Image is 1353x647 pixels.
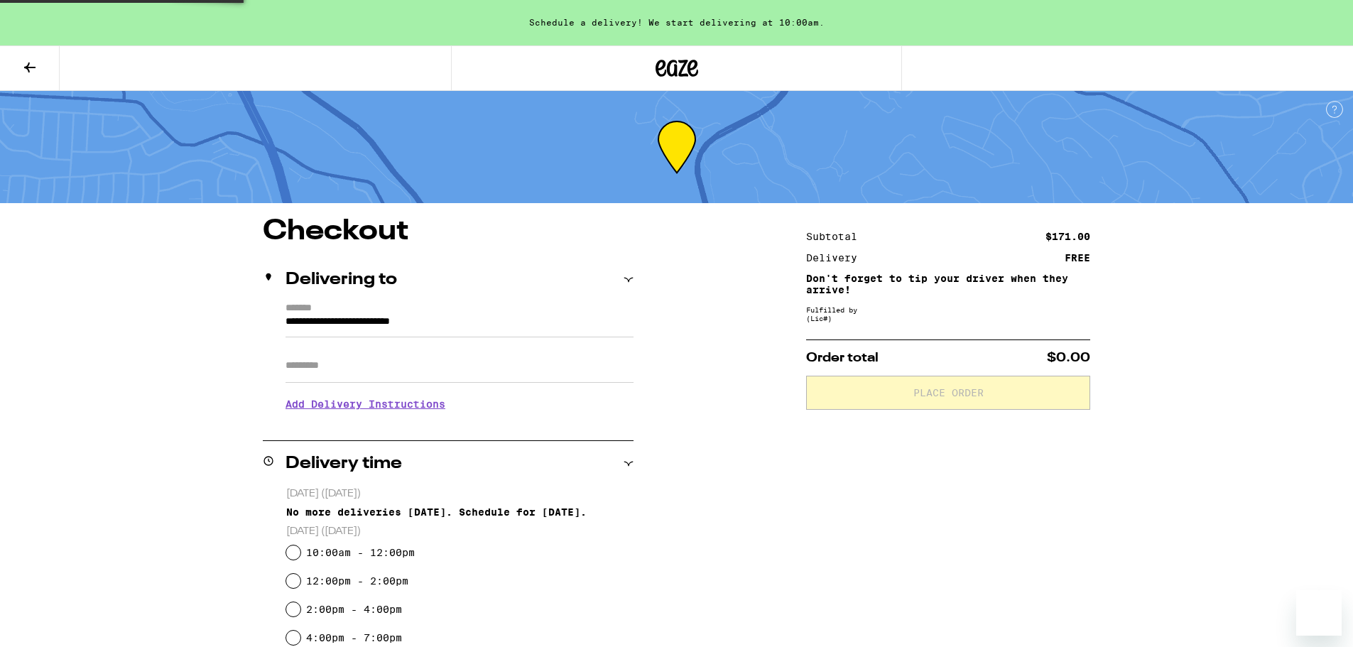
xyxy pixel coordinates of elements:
div: Subtotal [806,232,867,241]
p: [DATE] ([DATE]) [286,487,634,501]
span: Order total [806,352,879,364]
h3: Add Delivery Instructions [286,388,634,420]
span: $0.00 [1047,352,1090,364]
span: Place Order [913,388,984,398]
div: $171.00 [1045,232,1090,241]
h2: Delivering to [286,271,397,288]
p: We'll contact you at [PHONE_NUMBER] when we arrive [286,420,634,432]
h2: Delivery time [286,455,402,472]
iframe: Button to launch messaging window [1296,590,1342,636]
h1: Checkout [263,217,634,246]
div: Fulfilled by (Lic# ) [806,305,1090,322]
button: Place Order [806,376,1090,410]
p: [DATE] ([DATE]) [286,525,634,538]
label: 10:00am - 12:00pm [306,547,415,558]
p: Don't forget to tip your driver when they arrive! [806,273,1090,295]
div: FREE [1065,253,1090,263]
label: 2:00pm - 4:00pm [306,604,402,615]
label: 4:00pm - 7:00pm [306,632,402,643]
label: 12:00pm - 2:00pm [306,575,408,587]
div: No more deliveries [DATE]. Schedule for [DATE]. [286,506,634,518]
div: Delivery [806,253,867,263]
